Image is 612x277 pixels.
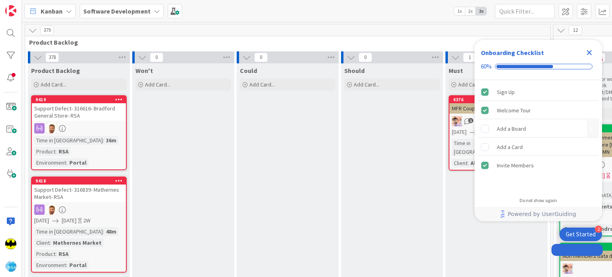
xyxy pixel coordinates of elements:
[50,238,51,247] span: :
[449,96,543,114] div: 4376MFR Coupons Image Issue
[104,227,118,236] div: 48m
[34,147,55,156] div: Product
[83,7,151,15] b: Software Development
[478,83,599,101] div: Sign Up is complete.
[563,224,594,233] div: Environment
[47,204,57,215] img: AS
[344,67,365,75] span: Should
[468,118,473,123] span: 1
[145,81,171,88] span: Add Card...
[104,136,118,145] div: 36m
[458,81,484,88] span: Add Card...
[32,204,126,215] div: AS
[135,67,153,75] span: Won't
[354,81,379,88] span: Add Card...
[594,224,596,233] span: :
[465,7,476,15] span: 2x
[32,123,126,134] div: AS
[83,216,90,225] div: 2W
[240,67,257,75] span: Could
[449,116,543,126] div: RS
[150,53,163,62] span: 0
[566,230,596,238] div: Get Started
[103,136,104,145] span: :
[520,197,557,204] div: Do not show again
[67,261,88,269] div: Portal
[449,67,463,75] span: Must
[31,67,80,75] span: Product Backlog
[481,63,596,70] div: Checklist progress: 60%
[34,136,103,145] div: Time in [GEOGRAPHIC_DATA]
[449,103,543,114] div: MFR Coupons Image Issue
[583,46,596,59] div: Close Checklist
[57,147,71,156] div: RSA
[497,142,523,152] div: Add a Card
[5,238,16,249] img: AC
[481,63,492,70] div: 60%
[249,81,275,88] span: Add Card...
[569,26,582,35] span: 12
[34,227,103,236] div: Time in [GEOGRAPHIC_DATA]
[475,80,602,192] div: Checklist items
[481,48,544,57] div: Onboarding Checklist
[34,216,49,225] span: [DATE]
[497,124,526,134] div: Add a Board
[32,177,126,202] div: 9418Support Defect- 316839- Mathernes Market- RSA
[51,238,104,247] div: Mathernes Market
[452,139,508,156] div: Time in [GEOGRAPHIC_DATA]
[41,6,63,16] span: Kanban
[479,207,598,221] a: Powered by UserGuiding
[476,7,486,15] span: 3x
[34,249,55,258] div: Product
[34,158,66,167] div: Environment
[469,159,479,167] div: All
[475,40,602,221] div: Checklist Container
[66,158,67,167] span: :
[453,97,543,102] div: 4376
[57,249,71,258] div: RSA
[103,227,104,236] span: :
[463,53,477,62] span: 1
[475,207,602,221] div: Footer
[497,87,515,97] div: Sign Up
[563,263,573,274] img: RS
[452,159,467,167] div: Client
[40,26,54,35] span: 379
[45,53,59,62] span: 378
[454,7,465,15] span: 1x
[478,157,599,174] div: Invite Members is complete.
[66,261,67,269] span: :
[254,53,268,62] span: 0
[508,209,576,219] span: Powered by UserGuiding
[35,97,126,102] div: 9419
[29,38,540,46] span: Product Backlog
[5,5,16,16] img: Visit kanbanzone.com
[559,228,602,241] div: Open Get Started checklist, remaining modules: 2
[55,147,57,156] span: :
[478,120,599,138] div: Add a Board is incomplete.
[467,159,469,167] span: :
[35,178,126,184] div: 9418
[5,261,16,272] img: avatar
[478,102,599,119] div: Welcome Tour is complete.
[62,216,76,225] span: [DATE]
[497,106,531,115] div: Welcome Tour
[452,116,462,126] img: RS
[452,128,467,136] span: [DATE]
[478,138,599,156] div: Add a Card is incomplete.
[32,177,126,185] div: 9418
[34,261,66,269] div: Environment
[449,96,543,103] div: 4376
[32,185,126,202] div: Support Defect- 316839- Mathernes Market- RSA
[495,4,555,18] input: Quick Filter...
[32,96,126,103] div: 9419
[67,158,88,167] div: Portal
[55,249,57,258] span: :
[359,53,372,62] span: 0
[47,123,57,134] img: AS
[497,161,534,170] div: Invite Members
[595,226,602,233] div: 2
[32,96,126,121] div: 9419Support Defect- 316616- Bradford General Store- RSA
[34,238,50,247] div: Client
[32,103,126,121] div: Support Defect- 316616- Bradford General Store- RSA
